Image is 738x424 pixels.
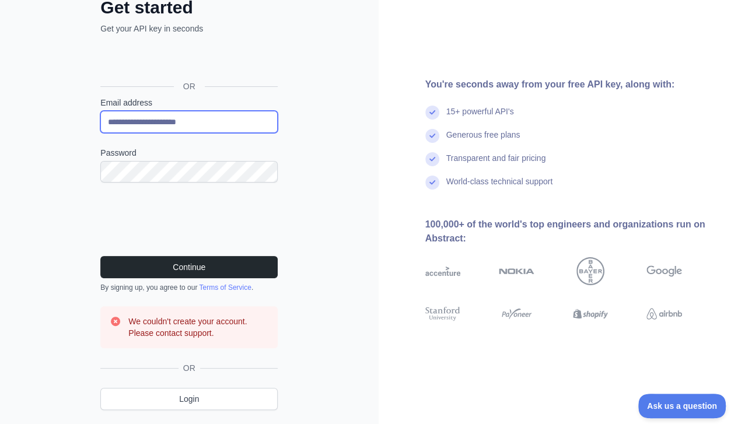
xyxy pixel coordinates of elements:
[100,97,278,108] label: Email address
[174,80,205,92] span: OR
[576,257,604,285] img: bayer
[638,394,726,418] iframe: Toggle Customer Support
[446,129,520,152] div: Generous free plans
[425,305,461,323] img: stanford university
[100,256,278,278] button: Continue
[646,305,682,323] img: airbnb
[446,176,553,199] div: World-class technical support
[100,147,278,159] label: Password
[499,305,534,323] img: payoneer
[425,152,439,166] img: check mark
[100,283,278,292] div: By signing up, you agree to our .
[446,106,514,129] div: 15+ powerful API's
[425,218,720,246] div: 100,000+ of the world's top engineers and organizations run on Abstract:
[425,129,439,143] img: check mark
[499,257,534,285] img: nokia
[425,78,720,92] div: You're seconds away from your free API key, along with:
[95,47,281,73] iframe: Sign in with Google Button
[646,257,682,285] img: google
[100,23,278,34] p: Get your API key in seconds
[446,152,546,176] div: Transparent and fair pricing
[179,362,200,374] span: OR
[425,257,461,285] img: accenture
[199,283,251,292] a: Terms of Service
[100,388,278,410] a: Login
[573,305,608,323] img: shopify
[425,106,439,120] img: check mark
[425,176,439,190] img: check mark
[100,197,278,242] iframe: reCAPTCHA
[128,316,268,339] h3: We couldn't create your account. Please contact support.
